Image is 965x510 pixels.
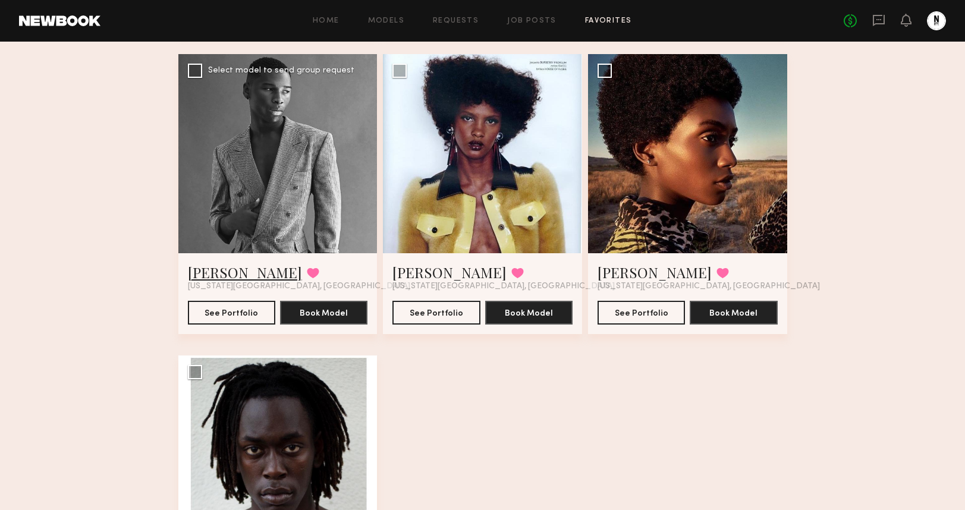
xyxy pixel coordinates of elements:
button: See Portfolio [392,301,480,325]
a: Requests [433,17,479,25]
a: [PERSON_NAME] [188,263,302,282]
a: [PERSON_NAME] [598,263,712,282]
span: [US_STATE][GEOGRAPHIC_DATA], [GEOGRAPHIC_DATA] [598,282,820,291]
button: Book Model [280,301,367,325]
a: Job Posts [507,17,557,25]
button: Book Model [485,301,573,325]
a: Home [313,17,340,25]
a: Favorites [585,17,632,25]
a: [PERSON_NAME] [392,263,507,282]
a: Book Model [690,307,777,317]
a: Models [368,17,404,25]
span: [US_STATE][GEOGRAPHIC_DATA], [GEOGRAPHIC_DATA] [188,282,410,291]
div: Select model to send group request [208,67,354,75]
a: Book Model [280,307,367,317]
button: See Portfolio [188,301,275,325]
span: [US_STATE][GEOGRAPHIC_DATA], [GEOGRAPHIC_DATA] [392,282,615,291]
button: See Portfolio [598,301,685,325]
button: Book Model [690,301,777,325]
a: Book Model [485,307,573,317]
